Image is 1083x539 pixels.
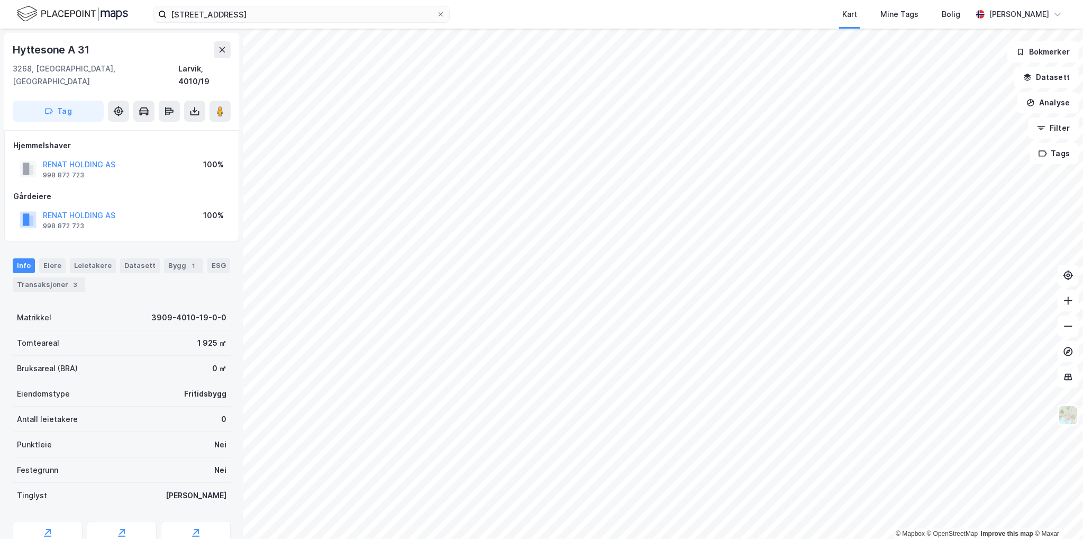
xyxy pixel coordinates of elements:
div: Info [13,258,35,273]
div: Eiendomstype [17,388,70,400]
button: Filter [1028,118,1079,139]
div: Kart [842,8,857,21]
div: 1 925 ㎡ [197,337,226,349]
img: logo.f888ab2527a4732fd821a326f86c7f29.svg [17,5,128,23]
button: Bokmerker [1007,41,1079,62]
iframe: Chat Widget [1030,488,1083,539]
div: 3 [70,280,81,290]
button: Tag [13,101,104,122]
div: Punktleie [17,438,52,451]
div: 998 872 723 [43,171,84,179]
div: Tomteareal [17,337,59,349]
div: Nei [214,438,226,451]
div: 998 872 723 [43,222,84,230]
div: Larvik, 4010/19 [178,62,231,88]
div: 0 ㎡ [212,362,226,375]
div: Bygg [164,258,203,273]
div: 3909-4010-19-0-0 [151,311,226,324]
div: Festegrunn [17,464,58,477]
a: Mapbox [896,530,925,537]
div: Leietakere [70,258,116,273]
div: Mine Tags [880,8,918,21]
div: Matrikkel [17,311,51,324]
div: [PERSON_NAME] [989,8,1049,21]
div: Fritidsbygg [184,388,226,400]
div: Eiere [39,258,66,273]
div: [PERSON_NAME] [166,489,226,502]
div: ESG [207,258,230,273]
div: 100% [203,209,224,222]
a: OpenStreetMap [927,530,978,537]
div: Antall leietakere [17,413,78,426]
img: Z [1058,405,1078,425]
input: Søk på adresse, matrikkel, gårdeiere, leietakere eller personer [167,6,436,22]
div: Transaksjoner [13,277,85,292]
button: Analyse [1017,92,1079,113]
div: Bruksareal (BRA) [17,362,78,375]
div: Nei [214,464,226,477]
button: Tags [1030,143,1079,164]
div: 0 [221,413,226,426]
div: Hjemmelshaver [13,139,230,152]
a: Improve this map [981,530,1033,537]
div: Bolig [942,8,960,21]
div: Gårdeiere [13,190,230,203]
div: 1 [188,260,199,271]
div: Hyttesone A 31 [13,41,92,58]
div: 3268, [GEOGRAPHIC_DATA], [GEOGRAPHIC_DATA] [13,62,178,88]
div: Tinglyst [17,489,47,502]
div: Datasett [120,258,160,273]
div: 100% [203,158,224,171]
button: Datasett [1014,67,1079,88]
